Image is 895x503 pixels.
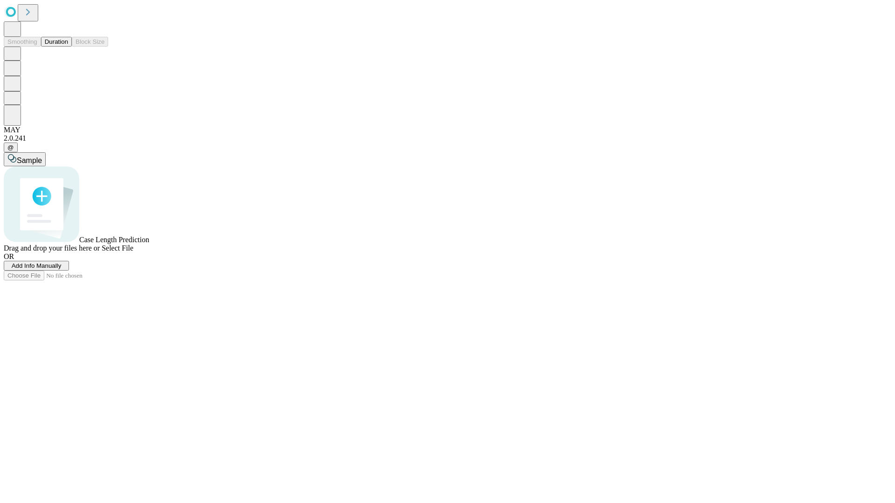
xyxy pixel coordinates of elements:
[4,244,100,252] span: Drag and drop your files here or
[4,134,891,143] div: 2.0.241
[7,144,14,151] span: @
[102,244,133,252] span: Select File
[17,156,42,164] span: Sample
[72,37,108,47] button: Block Size
[79,236,149,244] span: Case Length Prediction
[4,143,18,152] button: @
[4,152,46,166] button: Sample
[4,252,14,260] span: OR
[4,261,69,271] button: Add Info Manually
[4,126,891,134] div: MAY
[41,37,72,47] button: Duration
[12,262,62,269] span: Add Info Manually
[4,37,41,47] button: Smoothing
